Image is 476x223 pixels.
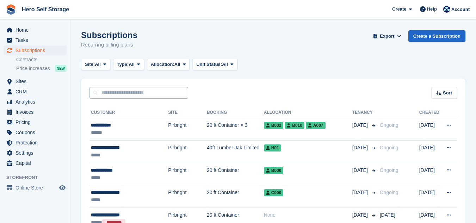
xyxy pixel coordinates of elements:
span: Ongoing [380,190,398,195]
th: Allocation [264,107,352,118]
span: Storefront [6,174,70,181]
td: Pirbright [168,141,207,163]
span: Home [16,25,58,35]
td: Pirbright [168,185,207,208]
span: All [95,61,101,68]
th: Created [419,107,441,118]
span: Allocation: [151,61,174,68]
a: menu [4,117,67,127]
button: Site: All [81,59,110,70]
span: Invoices [16,107,58,117]
button: Unit Status: All [192,59,237,70]
span: Sort [443,89,452,97]
span: [DATE] [380,212,395,218]
span: Analytics [16,97,58,107]
span: H01 [264,144,281,151]
div: NEW [55,65,67,72]
span: Online Store [16,183,58,193]
td: 20 ft Container [207,185,264,208]
th: Customer [89,107,168,118]
span: Protection [16,138,58,148]
span: Export [380,33,394,40]
a: menu [4,183,67,193]
a: menu [4,35,67,45]
span: Pricing [16,117,58,127]
td: Pirbright [168,163,207,185]
span: Type: [117,61,129,68]
span: All [129,61,135,68]
a: menu [4,107,67,117]
span: [DATE] [352,122,369,129]
h1: Subscriptions [81,30,137,40]
span: Ongoing [380,145,398,150]
span: Help [427,6,437,13]
button: Allocation: All [147,59,190,70]
span: B000 [264,167,284,174]
a: menu [4,148,67,158]
a: menu [4,158,67,168]
td: [DATE] [419,118,441,141]
span: CRM [16,87,58,97]
div: None [264,211,352,219]
span: Price increases [16,65,50,72]
span: Create [392,6,406,13]
button: Export [372,30,403,42]
a: Hero Self Storage [19,4,72,15]
a: menu [4,97,67,107]
td: Pirbright [168,118,207,141]
td: [DATE] [419,141,441,163]
img: stora-icon-8386f47178a22dfd0bd8f6a31ec36ba5ce8667c1dd55bd0f319d3a0aa187defe.svg [6,4,16,15]
a: menu [4,128,67,137]
span: All [174,61,180,68]
span: Coupons [16,128,58,137]
span: B010 [285,122,304,129]
span: Tasks [16,35,58,45]
td: [DATE] [419,185,441,208]
th: Site [168,107,207,118]
span: Sites [16,76,58,86]
a: menu [4,45,67,55]
span: [DATE] [352,144,369,151]
td: 20 ft Container × 3 [207,118,264,141]
td: [DATE] [419,163,441,185]
a: Price increases NEW [16,64,67,72]
a: menu [4,76,67,86]
td: 40ft Lumber Jak Limited [207,141,264,163]
span: C000 [264,189,284,196]
a: menu [4,138,67,148]
span: A007 [306,122,326,129]
span: All [222,61,228,68]
span: Subscriptions [16,45,58,55]
span: Account [451,6,470,13]
span: B002 [264,122,284,129]
span: [DATE] [352,211,369,219]
span: Capital [16,158,58,168]
a: Create a Subscription [408,30,465,42]
span: Ongoing [380,167,398,173]
a: Preview store [58,184,67,192]
a: Contracts [16,56,67,63]
span: [DATE] [352,189,369,196]
span: Site: [85,61,95,68]
span: Ongoing [380,122,398,128]
th: Booking [207,107,264,118]
span: Settings [16,148,58,158]
a: menu [4,25,67,35]
td: 20 ft Container [207,163,264,185]
th: Tenancy [352,107,377,118]
button: Type: All [113,59,144,70]
a: menu [4,87,67,97]
p: Recurring billing plans [81,41,137,49]
span: [DATE] [352,167,369,174]
span: Unit Status: [196,61,222,68]
img: Holly Budge [443,6,450,13]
